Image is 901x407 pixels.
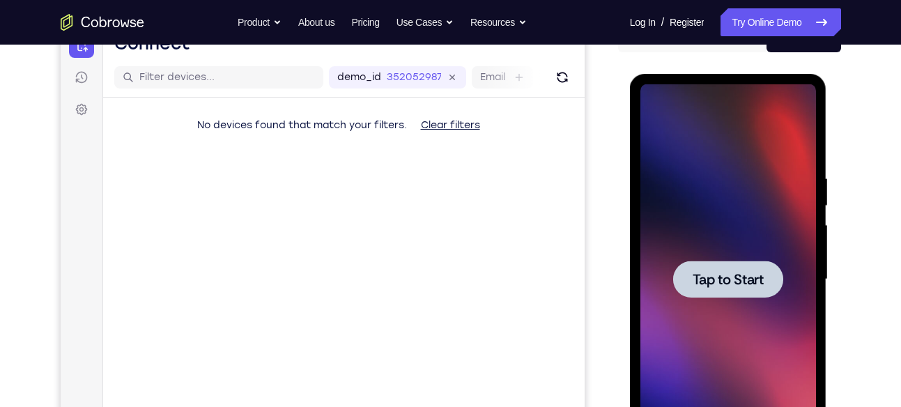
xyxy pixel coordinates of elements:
[661,14,664,31] span: /
[63,199,134,213] span: Tap to Start
[79,46,254,60] input: Filter devices...
[43,187,153,224] button: Tap to Start
[277,46,321,60] label: demo_id
[630,8,656,36] a: Log In
[61,14,144,31] a: Go to the home page
[137,95,346,107] span: No devices found that match your filters.
[351,8,379,36] a: Pricing
[396,8,454,36] button: Use Cases
[238,8,282,36] button: Product
[491,42,513,64] button: Refresh
[470,8,527,36] button: Resources
[721,8,840,36] a: Try Online Demo
[670,8,704,36] a: Register
[298,8,334,36] a: About us
[349,87,431,115] button: Clear filters
[419,46,445,60] label: Email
